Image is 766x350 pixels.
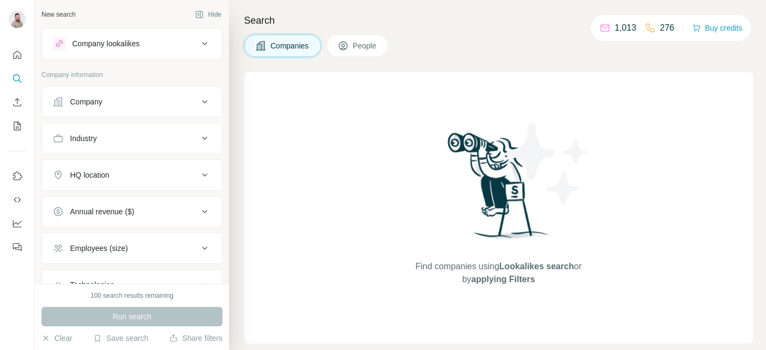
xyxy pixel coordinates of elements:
[41,70,222,80] p: Company information
[70,243,128,254] div: Employees (size)
[692,20,742,36] button: Buy credits
[42,235,222,261] button: Employees (size)
[187,6,229,23] button: Hide
[412,260,584,286] span: Find companies using or by
[499,115,596,212] img: Surfe Illustration - Stars
[615,22,636,34] p: 1,013
[9,11,26,28] img: Avatar
[9,69,26,88] button: Search
[42,199,222,225] button: Annual revenue ($)
[70,279,114,290] div: Technologies
[42,162,222,188] button: HQ location
[41,333,72,344] button: Clear
[70,206,134,217] div: Annual revenue ($)
[244,13,753,28] h4: Search
[660,22,674,34] p: 276
[9,214,26,233] button: Dashboard
[353,40,378,51] span: People
[9,190,26,209] button: Use Surfe API
[93,333,148,344] button: Save search
[90,291,173,300] div: 100 search results remaining
[70,133,97,144] div: Industry
[9,93,26,112] button: Enrich CSV
[9,45,26,65] button: Quick start
[471,275,535,284] span: applying Filters
[499,262,574,271] span: Lookalikes search
[42,89,222,115] button: Company
[169,333,222,344] button: Share filters
[42,125,222,151] button: Industry
[70,96,102,107] div: Company
[42,272,222,298] button: Technologies
[9,116,26,136] button: My lists
[72,38,140,49] div: Company lookalikes
[9,166,26,186] button: Use Surfe on LinkedIn
[41,10,75,19] div: New search
[42,31,222,57] button: Company lookalikes
[70,170,109,180] div: HQ location
[443,130,555,250] img: Surfe Illustration - Woman searching with binoculars
[9,237,26,257] button: Feedback
[270,40,310,51] span: Companies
